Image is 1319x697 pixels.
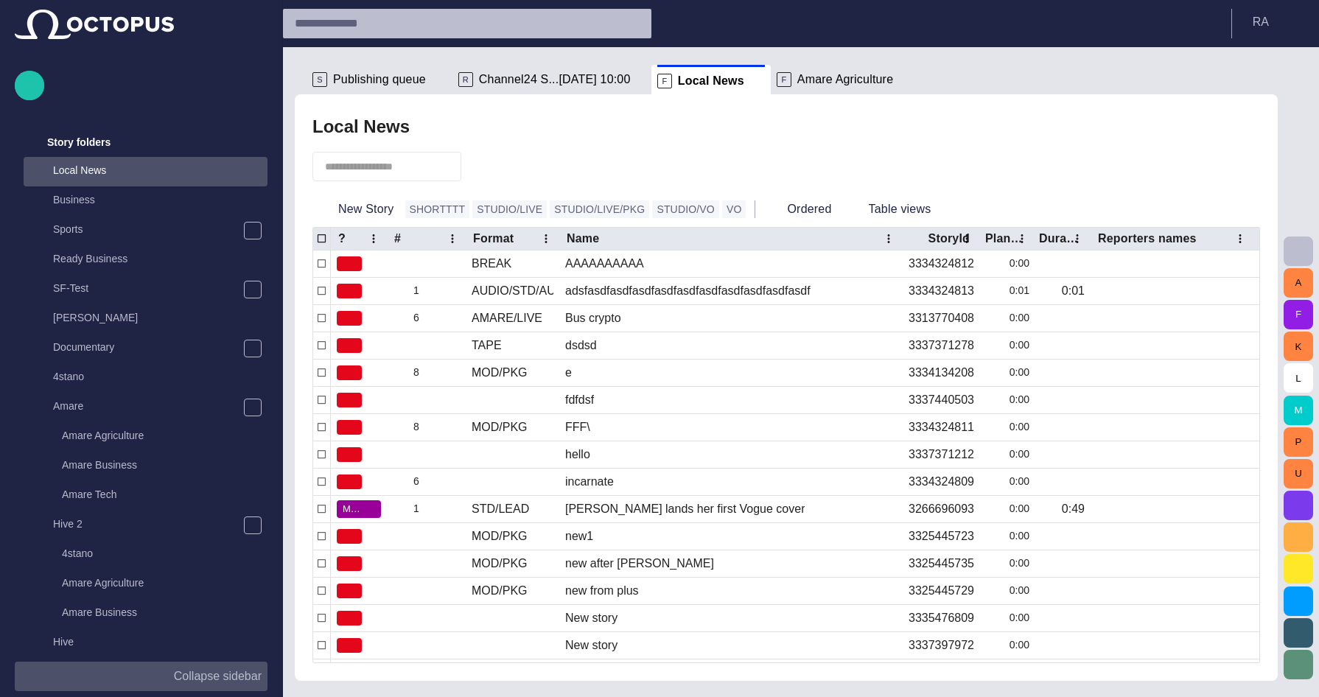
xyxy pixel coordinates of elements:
div: Hive 24stanoAmare AgricultureAmare Business [24,511,267,628]
div: TAPE [472,337,502,354]
div: 0:00 [986,496,1029,522]
div: 1 [393,496,460,522]
div: Amare Business [32,599,267,628]
div: Reporters names [1098,231,1197,246]
p: Ready Business [53,251,267,266]
div: MOD/PKG [472,365,528,381]
p: Hive [53,634,267,649]
div: Duration [1039,231,1080,246]
p: Hive 2 [53,516,243,531]
p: Sports [53,222,243,237]
div: incarnate [565,474,614,490]
div: 3334324811 [909,419,974,435]
button: STUDIO/LIVE/PKG [550,200,649,218]
p: R A [1253,13,1269,31]
div: AMARE/LIVE [472,310,542,326]
div: 3313770408 [909,310,974,326]
div: BREAK [472,256,511,272]
div: 8 [393,360,460,386]
div: 0:01 [986,278,1029,304]
div: 3325445723 [909,528,974,544]
div: 3334134208 [909,365,974,381]
div: 0:00 [986,414,1029,441]
button: U [1284,459,1313,488]
div: 0:00 [986,441,1029,468]
p: Business [53,192,267,207]
button: M [1284,396,1313,425]
div: 0:00 [986,305,1029,332]
div: Format [473,231,514,246]
p: SF-Test [53,281,243,295]
div: MOD/PKG [472,419,528,435]
div: 0:00 [986,387,1029,413]
div: new after Jennifer Lawrence [565,556,714,572]
span: MEDIA [343,502,363,516]
p: Amare Business [62,605,267,620]
p: [PERSON_NAME] [53,310,267,325]
div: 3334324812 [909,256,974,272]
div: New story [565,610,617,626]
button: Reporters names column menu [1230,228,1250,249]
button: RA [1241,9,1310,35]
div: Hive [24,628,267,658]
p: Amare [53,399,243,413]
div: 3266696093 [909,501,974,517]
div: Amare Agriculture [32,422,267,452]
div: 6 [393,305,460,332]
div: 0:00 [986,578,1029,604]
div: RChannel24 S...[DATE] 10:00 [452,65,651,94]
button: A [1284,268,1313,298]
button: L [1284,363,1313,393]
div: FLocal News [651,65,771,94]
button: F [1284,300,1313,329]
div: 3335476809 [909,610,974,626]
p: 4stano [53,369,267,384]
div: 0:00 [986,332,1029,359]
span: Local News [678,74,744,88]
div: 1 [393,278,460,304]
p: Documentary [53,340,243,354]
div: new1 [565,528,593,544]
div: Business [24,186,267,216]
div: MOD/PKG [472,583,528,599]
div: FAmare Agriculture [771,65,920,94]
button: StoryId column menu [956,228,977,249]
div: 0:01 [1062,283,1085,299]
button: Duration column menu [1067,228,1088,249]
button: Ordered [761,196,836,223]
div: ? [338,231,346,246]
div: AmareAmare AgricultureAmare BusinessAmare Tech [24,393,267,511]
div: 3325445729 [909,583,974,599]
p: Amare Business [62,458,267,472]
button: ? column menu [363,228,384,249]
div: 4stano [24,363,267,393]
div: 0:00 [986,251,1029,277]
div: Amare Agriculture [32,570,267,599]
p: Amare Agriculture [62,428,267,443]
div: Bus crypto [565,310,621,326]
div: 0:00 [986,469,1029,495]
div: fdfdsf [565,392,594,408]
div: Amare Business [32,452,267,481]
div: New story [565,637,617,654]
p: Local News [53,163,267,178]
span: Amare Agriculture [797,72,893,87]
button: Format column menu [536,228,556,249]
button: # column menu [442,228,463,249]
div: AUDIO/STD/AUDIO [472,283,553,299]
span: Channel24 S...[DATE] 10:00 [479,72,631,87]
p: Story folders [47,135,111,150]
div: dsdsd [565,337,597,354]
p: Amare Tech [62,487,267,502]
button: SHORTTTT [405,200,470,218]
div: hello [565,446,590,463]
div: 3337371212 [909,446,974,463]
button: P [1284,427,1313,457]
button: K [1284,332,1313,361]
button: STUDIO/LIVE [472,200,547,218]
div: SF-Test [24,275,267,304]
div: 4stano [32,540,267,570]
div: 8 [393,414,460,441]
div: 3334324813 [909,283,974,299]
button: MEDIA [337,496,381,522]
